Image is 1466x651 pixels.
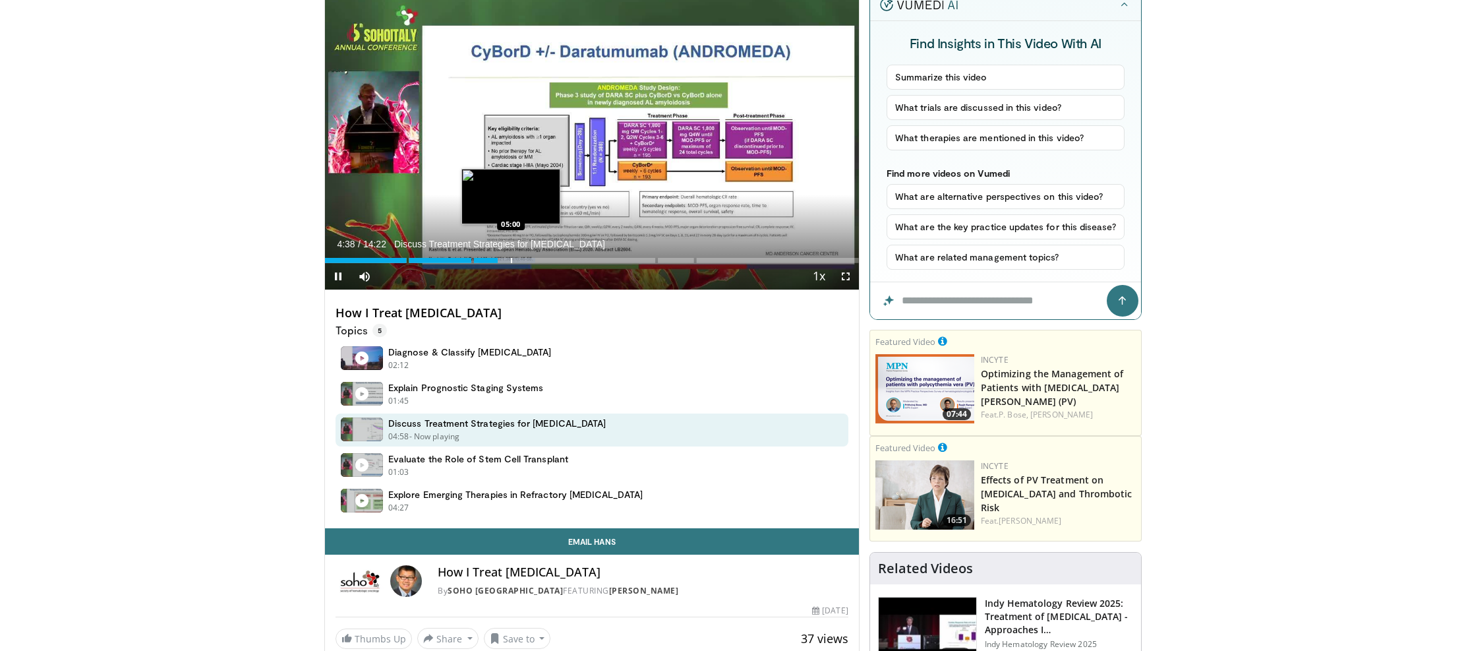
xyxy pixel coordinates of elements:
[388,418,606,429] h4: Discuss Treatment Strategies for [MEDICAL_DATA]
[981,409,1136,421] div: Feat.
[325,258,859,263] div: Progress Bar
[388,502,409,514] p: 04:27
[887,168,1125,179] p: Find more videos on Vumedi
[981,515,1136,527] div: Feat.
[388,395,409,407] p: 01:45
[336,324,387,337] p: Topics
[875,460,974,530] img: d87faa72-4e92-4a7a-bc57-4b4514b4505e.png.150x105_q85_crop-smart_upscale.png
[409,431,460,443] p: - Now playing
[394,238,605,250] span: Discuss Treatment Strategies for [MEDICAL_DATA]
[875,354,974,423] a: 07:44
[875,460,974,530] a: 16:51
[438,585,848,597] div: By FEATURING
[999,515,1061,526] a: [PERSON_NAME]
[388,453,568,465] h4: Evaluate the Role of Stem Cell Transplant
[943,408,971,420] span: 07:44
[417,628,479,649] button: Share
[981,474,1132,514] a: Effects of PV Treatment on [MEDICAL_DATA] and Thrombotic Risk
[438,565,848,580] h4: How I Treat [MEDICAL_DATA]
[985,597,1133,636] h3: Indy Hematology Review 2025: Treatment of [MEDICAL_DATA] - Approaches I…
[336,565,385,597] img: SOHO Italy
[325,528,859,555] a: Email Hans
[388,382,543,394] h4: Explain Prognostic Staging Systems
[985,639,1133,650] p: Indy Hematology Review 2025
[461,169,560,224] img: image.jpeg
[870,282,1141,319] input: Question for the AI
[388,359,409,371] p: 02:12
[351,263,378,290] button: Mute
[363,239,386,249] span: 14:22
[448,585,563,596] a: SOHO [GEOGRAPHIC_DATA]
[325,263,351,290] button: Pause
[336,629,412,649] a: Thumbs Up
[887,34,1125,51] h4: Find Insights in This Video With AI
[372,324,387,337] span: 5
[981,460,1009,472] a: Incyte
[875,336,935,348] small: Featured Video
[981,367,1124,408] a: Optimizing the Management of Patients with [MEDICAL_DATA][PERSON_NAME] (PV)
[358,239,361,249] span: /
[609,585,679,596] a: [PERSON_NAME]
[887,184,1125,209] button: What are alternative perspectives on this video?
[806,263,833,290] button: Playback Rate
[943,514,971,526] span: 16:51
[887,125,1125,150] button: What therapies are mentioned in this video?
[1030,409,1093,420] a: [PERSON_NAME]
[999,409,1028,420] a: P. Bose,
[875,442,935,454] small: Featured Video
[390,565,422,597] img: Avatar
[337,239,355,249] span: 4:38
[812,605,848,617] div: [DATE]
[887,95,1125,120] button: What trials are discussed in this video?
[875,354,974,423] img: b6962518-674a-496f-9814-4152d3874ecc.png.150x105_q85_crop-smart_upscale.png
[336,306,848,321] h4: How I Treat [MEDICAL_DATA]
[887,245,1125,270] button: What are related management topics?
[981,354,1009,365] a: Incyte
[833,263,859,290] button: Fullscreen
[801,631,848,646] span: 37 views
[388,431,409,443] p: 04:58
[878,561,973,576] h4: Related Videos
[388,466,409,478] p: 01:03
[388,346,551,358] h4: Diagnose & Classify [MEDICAL_DATA]
[484,628,551,649] button: Save to
[388,489,643,501] h4: Explore Emerging Therapies in Refractory [MEDICAL_DATA]
[887,65,1125,90] button: Summarize this video
[887,214,1125,239] button: What are the key practice updates for this disease?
